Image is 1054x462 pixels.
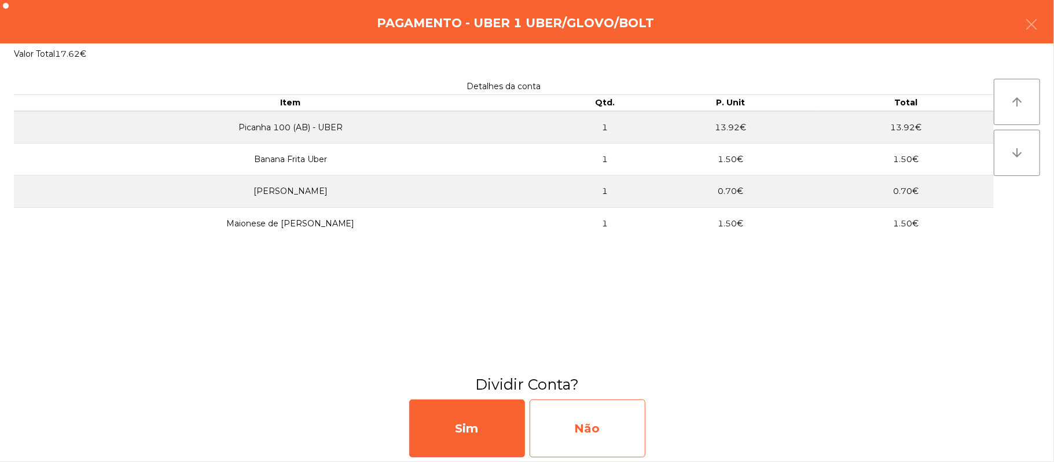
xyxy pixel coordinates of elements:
button: arrow_upward [994,79,1040,125]
td: 1.50€ [643,144,818,175]
span: 17.62€ [55,49,86,59]
td: 1 [567,111,643,144]
th: Item [14,95,567,111]
div: Não [530,399,645,457]
div: Sim [409,399,525,457]
td: 1 [567,175,643,207]
i: arrow_downward [1010,146,1024,160]
td: 0.70€ [643,175,818,207]
h4: Pagamento - UBER 1 UBER/GLOVO/BOLT [377,14,654,32]
th: Total [818,95,994,111]
td: Picanha 100 (AB) - UBER [14,111,567,144]
td: 1.50€ [818,144,994,175]
td: 13.92€ [818,111,994,144]
h3: Dividir Conta? [9,374,1045,395]
td: 1.50€ [643,207,818,239]
td: 13.92€ [643,111,818,144]
td: 1 [567,207,643,239]
td: [PERSON_NAME] [14,175,567,207]
span: Valor Total [14,49,55,59]
th: P. Unit [643,95,818,111]
td: Banana Frita Uber [14,144,567,175]
td: 0.70€ [818,175,994,207]
span: Detalhes da conta [467,81,541,91]
td: 1.50€ [818,207,994,239]
td: 1 [567,144,643,175]
i: arrow_upward [1010,95,1024,109]
button: arrow_downward [994,130,1040,176]
td: Maionese de [PERSON_NAME] [14,207,567,239]
th: Qtd. [567,95,643,111]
